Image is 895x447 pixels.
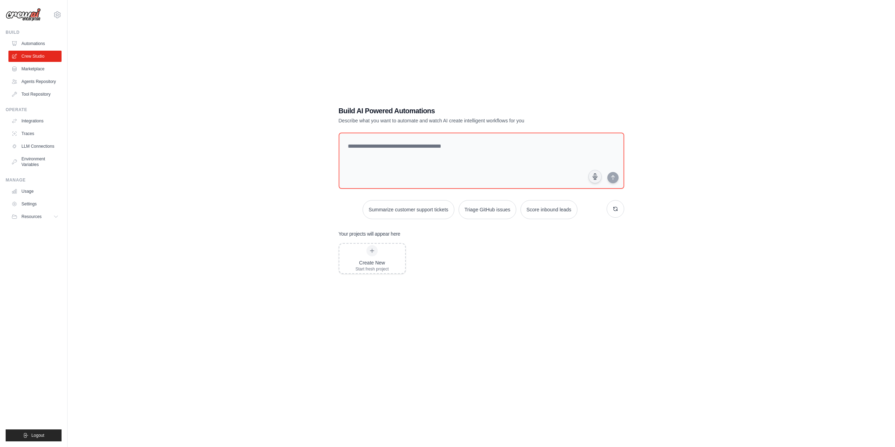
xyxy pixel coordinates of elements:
[6,8,41,21] img: Logo
[8,76,62,87] a: Agents Repository
[21,214,41,219] span: Resources
[520,200,577,219] button: Score inbound leads
[6,107,62,113] div: Operate
[8,128,62,139] a: Traces
[459,200,516,219] button: Triage GitHub issues
[356,266,389,272] div: Start fresh project
[8,51,62,62] a: Crew Studio
[339,106,575,116] h1: Build AI Powered Automations
[6,429,62,441] button: Logout
[8,38,62,49] a: Automations
[31,433,44,438] span: Logout
[8,211,62,222] button: Resources
[8,186,62,197] a: Usage
[363,200,454,219] button: Summarize customer support tickets
[6,177,62,183] div: Manage
[607,200,624,218] button: Get new suggestions
[588,170,602,183] button: Click to speak your automation idea
[8,63,62,75] a: Marketplace
[8,198,62,210] a: Settings
[339,117,575,124] p: Describe what you want to automate and watch AI create intelligent workflows for you
[8,153,62,170] a: Environment Variables
[8,141,62,152] a: LLM Connections
[8,115,62,127] a: Integrations
[339,230,401,237] h3: Your projects will appear here
[356,259,389,266] div: Create New
[6,30,62,35] div: Build
[8,89,62,100] a: Tool Repository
